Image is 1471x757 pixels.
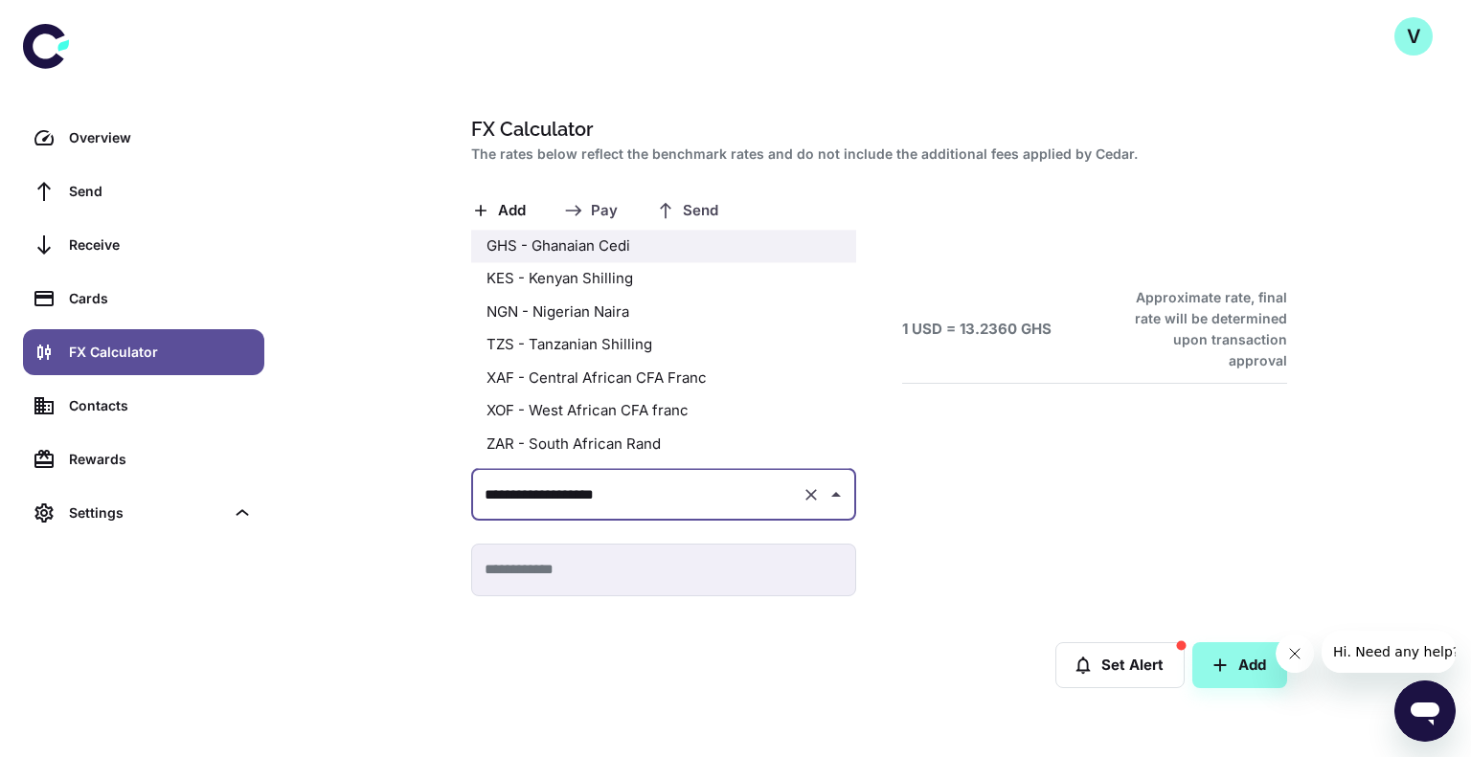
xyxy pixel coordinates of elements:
h6: 1 USD = 13.2360 GHS [902,319,1052,341]
div: Cards [69,288,253,309]
button: V [1394,17,1433,56]
iframe: Message from company [1322,631,1456,673]
div: Overview [69,127,253,148]
div: Send [69,181,253,202]
button: Add [1192,642,1287,688]
div: Settings [69,502,224,523]
a: Contacts [23,383,264,429]
button: Set Alert [1055,642,1185,688]
li: GHS - Ghanaian Cedi [471,230,856,263]
iframe: Close message [1276,635,1314,673]
a: FX Calculator [23,329,264,375]
li: ZAR - South African Rand [471,428,856,461]
div: Rewards [69,449,253,470]
a: Rewards [23,436,264,482]
li: NGN - Nigerian Naira [471,296,856,329]
li: KES - Kenyan Shilling [471,262,856,296]
span: Pay [591,202,618,220]
button: Clear [798,481,825,508]
div: Receive [69,234,253,256]
span: Add [498,202,526,220]
a: Receive [23,222,264,268]
h2: The rates below reflect the benchmark rates and do not include the additional fees applied by Cedar. [471,144,1279,165]
a: Cards [23,276,264,322]
button: Close [823,481,849,508]
li: TZS - Tanzanian Shilling [471,328,856,362]
a: Overview [23,115,264,161]
h6: Approximate rate, final rate will be determined upon transaction approval [1114,287,1287,371]
a: Send [23,168,264,214]
span: Hi. Need any help? [11,13,138,29]
div: Contacts [69,395,253,416]
li: XAF - Central African CFA Franc [471,362,856,395]
div: FX Calculator [69,342,253,363]
div: Settings [23,490,264,536]
h1: FX Calculator [471,115,1279,144]
li: XOF - West African CFA franc [471,394,856,428]
iframe: Button to launch messaging window [1394,680,1456,742]
span: Send [683,202,718,220]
